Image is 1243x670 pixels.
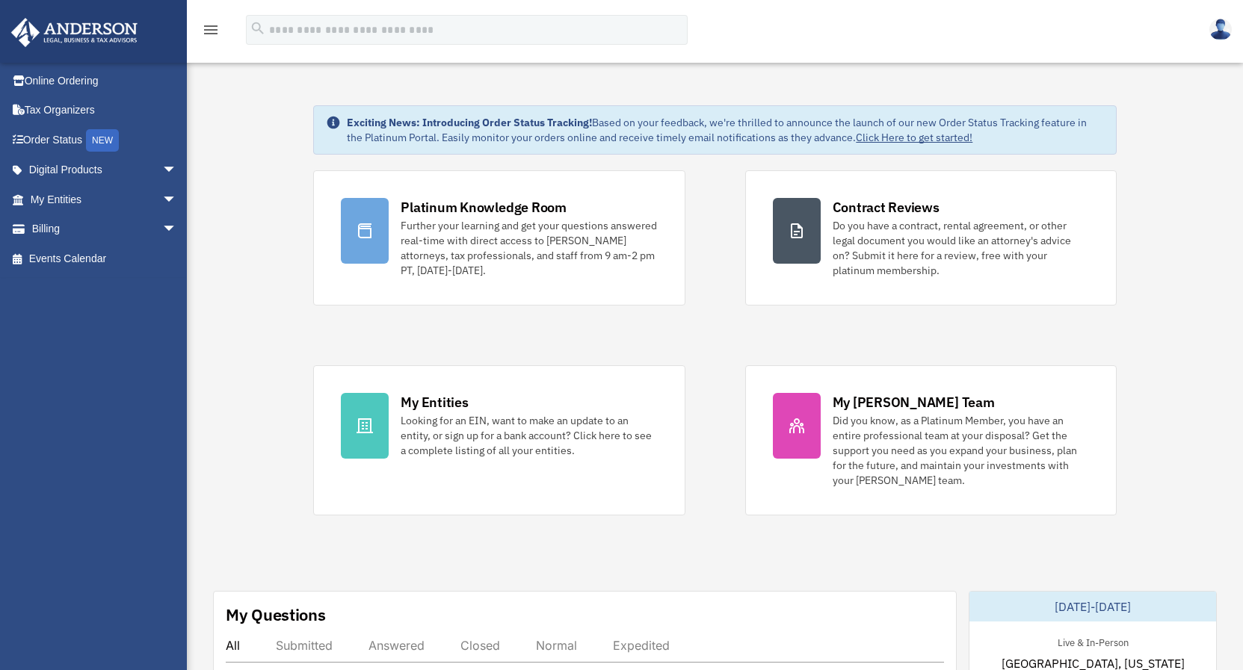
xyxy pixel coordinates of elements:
[368,638,425,653] div: Answered
[833,218,1089,278] div: Do you have a contract, rental agreement, or other legal document you would like an attorney's ad...
[7,18,142,47] img: Anderson Advisors Platinum Portal
[969,592,1216,621] div: [DATE]-[DATE]
[226,604,326,626] div: My Questions
[833,413,1089,488] div: Did you know, as a Platinum Member, you have an entire professional team at your disposal? Get th...
[202,21,220,39] i: menu
[347,115,1103,145] div: Based on your feedback, we're thrilled to announce the launch of our new Order Status Tracking fe...
[401,413,657,458] div: Looking for an EIN, want to make an update to an entity, or sign up for a bank account? Click her...
[10,155,200,185] a: Digital Productsarrow_drop_down
[1209,19,1232,40] img: User Pic
[86,129,119,152] div: NEW
[833,393,995,412] div: My [PERSON_NAME] Team
[313,170,685,305] a: Platinum Knowledge Room Further your learning and get your questions answered real-time with dire...
[10,125,200,155] a: Order StatusNEW
[1046,633,1141,649] div: Live & In-Person
[10,244,200,273] a: Events Calendar
[10,184,200,214] a: My Entitiesarrow_drop_down
[401,393,468,412] div: My Entities
[10,66,200,96] a: Online Ordering
[250,20,266,37] i: search
[833,198,940,217] div: Contract Reviews
[162,184,192,215] span: arrow_drop_down
[745,365,1117,515] a: My [PERSON_NAME] Team Did you know, as a Platinum Member, you have an entire professional team at...
[460,638,500,653] div: Closed
[276,638,333,653] div: Submitted
[347,116,592,129] strong: Exciting News: Introducing Order Status Tracking!
[162,155,192,186] span: arrow_drop_down
[856,131,972,144] a: Click Here to get started!
[226,638,240,653] div: All
[401,218,657,278] div: Further your learning and get your questions answered real-time with direct access to [PERSON_NAM...
[613,638,670,653] div: Expedited
[162,214,192,245] span: arrow_drop_down
[536,638,577,653] div: Normal
[745,170,1117,305] a: Contract Reviews Do you have a contract, rental agreement, or other legal document you would like...
[10,96,200,125] a: Tax Organizers
[401,198,567,217] div: Platinum Knowledge Room
[10,214,200,244] a: Billingarrow_drop_down
[313,365,685,515] a: My Entities Looking for an EIN, want to make an update to an entity, or sign up for a bank accoun...
[202,26,220,39] a: menu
